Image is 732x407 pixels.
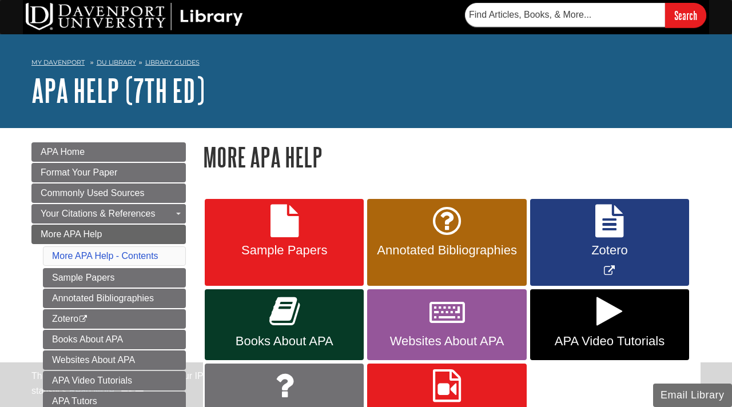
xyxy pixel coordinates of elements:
a: Library Guides [145,58,200,66]
input: Find Articles, Books, & More... [465,3,665,27]
a: Link opens in new window [530,199,689,286]
a: APA Help (7th Ed) [31,73,205,108]
a: APA Home [31,142,186,162]
span: Websites About APA [376,334,518,349]
span: Format Your Paper [41,167,117,177]
i: This link opens in a new window [78,316,88,323]
a: Books About APA [205,289,364,360]
span: Sample Papers [213,243,355,258]
button: Email Library [653,384,732,407]
a: Format Your Paper [31,163,186,182]
a: Websites About APA [367,289,526,360]
a: More APA Help [31,225,186,244]
a: Books About APA [43,330,186,349]
a: Zotero [43,309,186,329]
span: Commonly Used Sources [41,188,144,198]
form: Searches DU Library's articles, books, and more [465,3,706,27]
img: DU Library [26,3,243,30]
h1: More APA Help [203,142,701,171]
span: More APA Help [41,229,102,239]
span: Books About APA [213,334,355,349]
a: My Davenport [31,58,85,67]
a: More APA Help - Contents [52,251,158,261]
a: Annotated Bibliographies [367,199,526,286]
a: Commonly Used Sources [31,183,186,203]
a: Websites About APA [43,350,186,370]
a: APA Video Tutorials [530,289,689,360]
a: Sample Papers [43,268,186,288]
a: DU Library [97,58,136,66]
span: Annotated Bibliographies [376,243,518,258]
span: APA Video Tutorials [539,334,681,349]
span: Your Citations & References [41,209,155,218]
a: APA Video Tutorials [43,371,186,390]
a: Sample Papers [205,199,364,286]
a: Your Citations & References [31,204,186,224]
span: Zotero [539,243,681,258]
input: Search [665,3,706,27]
span: APA Home [41,147,85,157]
a: Annotated Bibliographies [43,289,186,308]
nav: breadcrumb [31,55,701,73]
